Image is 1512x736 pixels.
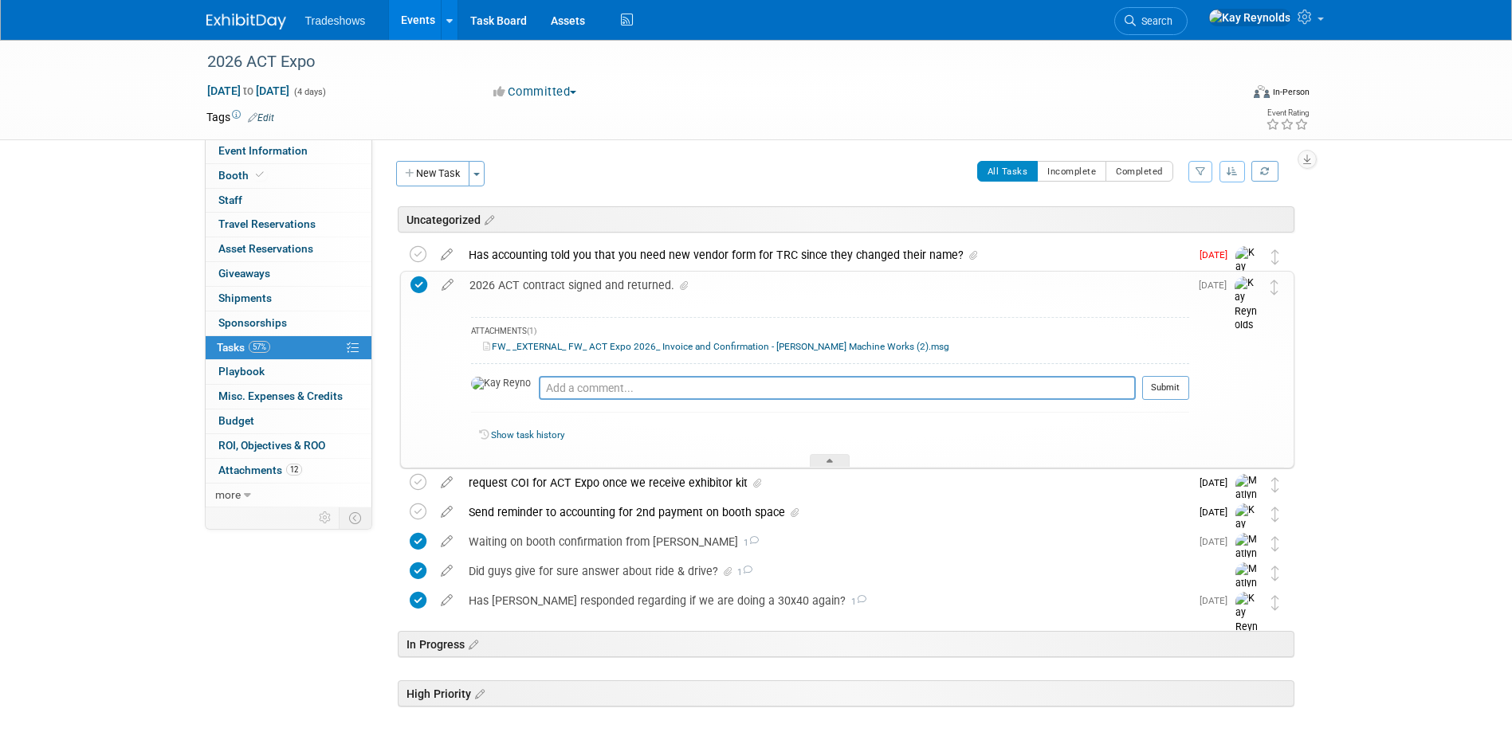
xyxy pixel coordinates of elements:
[1270,280,1278,295] i: Move task
[206,189,371,213] a: Staff
[206,385,371,409] a: Misc. Expenses & Credits
[461,241,1190,268] div: Has accounting told you that you need new vendor form for TRC since they changed their name?
[1254,85,1270,98] img: Format-Inperson.png
[218,217,316,230] span: Travel Reservations
[1266,109,1309,117] div: Event Rating
[206,336,371,360] a: Tasks57%
[1200,536,1235,547] span: [DATE]
[1200,249,1235,260] span: [DATE]
[218,169,267,182] span: Booth
[217,341,270,354] span: Tasks
[471,326,1189,339] div: ATTACHMENTS
[206,409,371,433] a: Budget
[218,194,242,206] span: Staff
[481,211,494,227] a: Edit sections
[218,292,272,304] span: Shipments
[206,164,371,188] a: Booth
[1271,566,1279,581] i: Move task
[206,262,371,286] a: Giveaways
[206,109,274,125] td: Tags
[312,507,340,528] td: Personalize Event Tab Strip
[218,390,343,402] span: Misc. Expenses & Credits
[206,213,371,237] a: Travel Reservations
[206,311,371,335] a: Sponsorships
[846,597,866,607] span: 1
[527,327,536,335] span: (1)
[398,631,1294,657] div: In Progress
[1271,507,1279,522] i: Move task
[465,636,478,652] a: Edit sections
[206,360,371,384] a: Playbook
[339,507,371,528] td: Toggle Event Tabs
[1200,595,1235,606] span: [DATE]
[1146,83,1310,107] div: Event Format
[256,170,264,179] i: Booth reservation complete
[1037,161,1106,182] button: Incomplete
[218,414,254,427] span: Budget
[461,528,1190,555] div: Waiting on booth confirmation from [PERSON_NAME]
[491,429,564,440] a: Show task history
[433,248,461,262] a: edit
[1235,474,1259,530] img: Matlyn Lowrey
[1272,86,1310,98] div: In-Person
[433,564,461,578] a: edit
[218,464,302,476] span: Attachments
[433,476,461,490] a: edit
[215,488,241,501] span: more
[1235,562,1259,619] img: Matlyn Lowrey
[286,464,302,476] span: 12
[471,377,531,391] img: Kay Reynolds
[1271,477,1279,492] i: Move task
[1106,161,1173,182] button: Completed
[305,14,366,27] span: Tradeshows
[1200,477,1235,488] span: [DATE]
[1235,592,1259,648] img: Kay Reynolds
[461,469,1190,496] div: request COI for ACT Expo once we receive exhibitor kit
[206,139,371,163] a: Event Information
[1208,9,1291,26] img: Kay Reynolds
[1142,376,1189,400] button: Submit
[206,459,371,483] a: Attachments12
[206,14,286,29] img: ExhibitDay
[1271,595,1279,610] i: Move task
[433,593,461,608] a: edit
[1235,533,1259,589] img: Matlyn Lowrey
[218,365,265,378] span: Playbook
[241,84,256,97] span: to
[206,483,371,507] a: more
[461,499,1190,526] div: Send reminder to accounting for 2nd payment on booth space
[218,242,313,255] span: Asset Reservations
[433,505,461,519] a: edit
[1235,246,1259,303] img: Kay Reynolds
[488,84,583,100] button: Committed
[398,206,1294,233] div: Uncategorized
[249,341,270,353] span: 57%
[1235,276,1259,333] img: Kay Reynolds
[206,434,371,458] a: ROI, Objectives & ROO
[218,316,287,329] span: Sponsorships
[218,144,308,157] span: Event Information
[1114,7,1188,35] a: Search
[1199,280,1235,291] span: [DATE]
[1200,507,1235,518] span: [DATE]
[248,112,274,123] a: Edit
[398,680,1294,707] div: High Priority
[293,87,326,97] span: (4 days)
[434,278,461,292] a: edit
[1136,15,1172,27] span: Search
[206,287,371,311] a: Shipments
[1235,503,1259,560] img: Kay Reynolds
[396,161,469,186] button: New Task
[1251,161,1278,182] a: Refresh
[1271,536,1279,551] i: Move task
[206,84,290,98] span: [DATE] [DATE]
[738,538,759,548] span: 1
[461,272,1189,299] div: 2026 ACT contract signed and returned.
[202,48,1216,76] div: 2026 ACT Expo
[461,587,1190,614] div: Has [PERSON_NAME] responded regarding if we are doing a 30x40 again?
[483,341,949,352] a: FW_ _EXTERNAL_ FW_ ACT Expo 2026_ Invoice and Confirmation - [PERSON_NAME] Machine Works (2).msg
[218,267,270,280] span: Giveaways
[433,534,461,549] a: edit
[206,237,371,261] a: Asset Reservations
[977,161,1039,182] button: All Tasks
